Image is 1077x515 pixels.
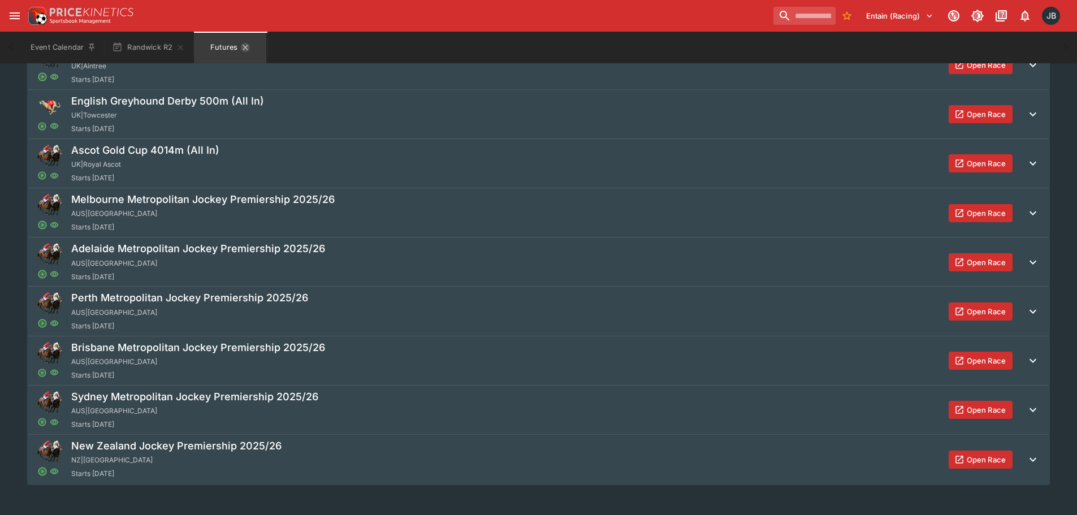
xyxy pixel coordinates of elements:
[71,341,325,354] h5: Brisbane Metropolitan Jockey Premiership 2025/26
[838,7,856,25] button: No Bookmarks
[28,188,1049,237] button: Melbourne Metropolitan Jockey Premiership 2025/26AUS|[GEOGRAPHIC_DATA]Starts [DATE]Open Race
[50,319,59,328] svg: Visible
[50,19,111,24] img: Sportsbook Management
[949,105,1013,123] button: Open Race
[71,144,219,157] h5: Ascot Gold Cup 4014m (All In)
[71,468,282,479] span: Starts [DATE]
[71,271,325,283] span: Starts [DATE]
[105,32,192,63] button: Randwick R2
[71,123,264,135] span: Starts [DATE]
[37,242,62,267] img: horse_racing.png
[71,258,325,269] span: AUS | [GEOGRAPHIC_DATA]
[949,302,1013,321] button: Open Race
[37,269,47,279] svg: Open
[1015,6,1035,26] button: Notifications
[71,455,282,466] span: NZ | [GEOGRAPHIC_DATA]
[967,6,988,26] button: Toggle light/dark mode
[71,307,308,318] span: AUS | [GEOGRAPHIC_DATA]
[71,242,325,255] h5: Adelaide Metropolitan Jockey Premiership 2025/26
[71,110,264,121] span: UK | Towcester
[71,390,318,403] h5: Sydney Metropolitan Jockey Premiership 2025/26
[949,352,1013,370] button: Open Race
[28,386,1049,435] button: Sydney Metropolitan Jockey Premiership 2025/26AUS|[GEOGRAPHIC_DATA]Starts [DATE]Open Race
[50,122,59,131] svg: Visible
[28,237,1049,287] button: Adelaide Metropolitan Jockey Premiership 2025/26AUS|[GEOGRAPHIC_DATA]Starts [DATE]Open Race
[71,172,219,184] span: Starts [DATE]
[859,7,940,25] button: Select Tenant
[944,6,964,26] button: Connected to PK
[71,60,244,72] span: UK | Aintree
[28,336,1049,386] button: Brisbane Metropolitan Jockey Premiership 2025/26AUS|[GEOGRAPHIC_DATA]Starts [DATE]Open Race
[37,439,62,464] img: horse_racing.png
[50,270,59,279] svg: Visible
[71,419,318,430] span: Starts [DATE]
[71,94,264,107] h5: English Greyhound Derby 500m (All In)
[37,94,62,119] img: greyhound_racing.png
[949,401,1013,419] button: Open Race
[71,291,308,304] h5: Perth Metropolitan Jockey Premiership 2025/26
[71,370,325,381] span: Starts [DATE]
[949,253,1013,271] button: Open Race
[71,356,325,367] span: AUS | [GEOGRAPHIC_DATA]
[28,90,1049,139] button: English Greyhound Derby 500m (All In)UK|TowcesterStarts [DATE]Open Race
[949,204,1013,222] button: Open Race
[37,318,47,328] svg: Open
[194,32,266,63] button: Futures
[50,418,59,427] svg: Visible
[5,6,25,26] button: open drawer
[71,159,219,170] span: UK | Royal Ascot
[71,208,335,219] span: AUS | [GEOGRAPHIC_DATA]
[37,193,62,218] img: horse_racing.png
[773,7,836,25] input: search
[28,287,1049,336] button: Perth Metropolitan Jockey Premiership 2025/26AUS|[GEOGRAPHIC_DATA]Starts [DATE]Open Race
[1039,3,1063,28] button: Josh Brown
[50,8,133,16] img: PriceKinetics
[37,417,47,427] svg: Open
[37,291,62,316] img: horse_racing.png
[71,405,318,417] span: AUS | [GEOGRAPHIC_DATA]
[50,171,59,180] svg: Visible
[949,56,1013,74] button: Open Race
[37,368,47,378] svg: Open
[28,435,1049,484] button: New Zealand Jockey Premiership 2025/26NZ|[GEOGRAPHIC_DATA]Starts [DATE]Open Race
[949,451,1013,469] button: Open Race
[37,466,47,477] svg: Open
[37,144,62,168] img: horse_racing.png
[37,72,47,82] svg: Open
[991,6,1011,26] button: Documentation
[37,122,47,132] svg: Open
[50,220,59,230] svg: Visible
[71,439,282,452] h5: New Zealand Jockey Premiership 2025/26
[71,321,308,332] span: Starts [DATE]
[50,467,59,476] svg: Visible
[71,193,335,206] h5: Melbourne Metropolitan Jockey Premiership 2025/26
[50,72,59,81] svg: Visible
[71,222,335,233] span: Starts [DATE]
[1042,7,1060,25] div: Josh Brown
[25,5,47,27] img: PriceKinetics Logo
[28,40,1049,89] button: 2026 Grand National 6907m (All In)UK|AintreeStarts [DATE]Open Race
[50,368,59,377] svg: Visible
[37,171,47,181] svg: Open
[28,139,1049,188] button: Ascot Gold Cup 4014m (All In)UK|Royal AscotStarts [DATE]Open Race
[949,154,1013,172] button: Open Race
[37,390,62,415] img: horse_racing.png
[37,341,62,366] img: horse_racing.png
[24,32,103,63] button: Event Calendar
[37,220,47,230] svg: Open
[71,74,244,85] span: Starts [DATE]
